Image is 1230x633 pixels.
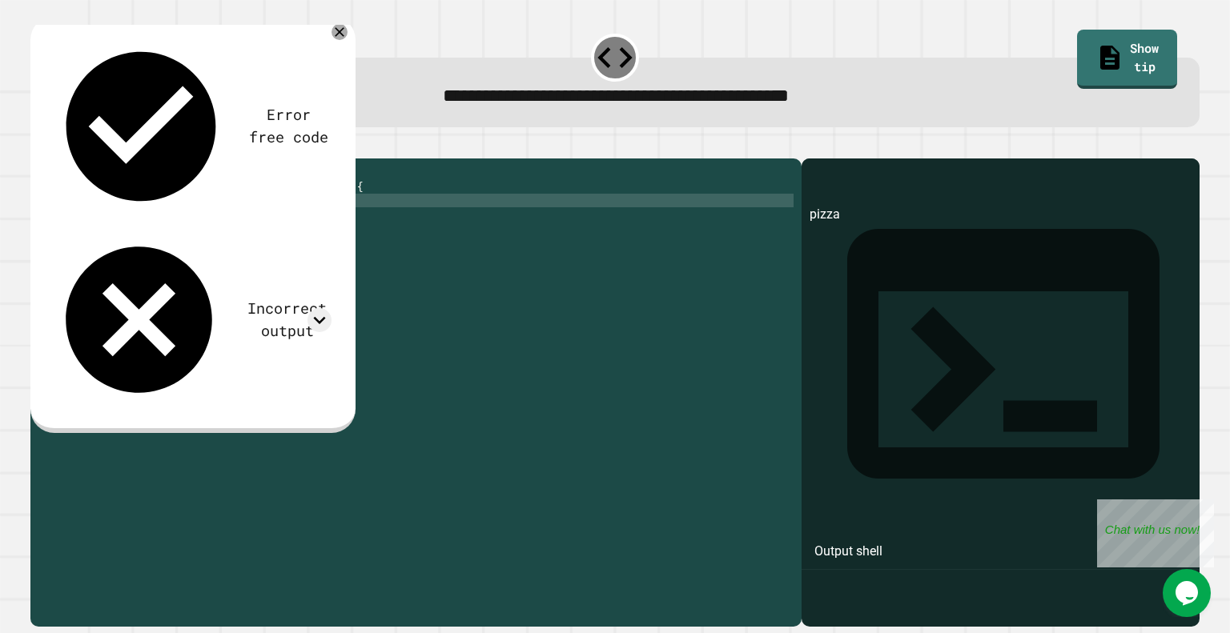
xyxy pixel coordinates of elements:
iframe: chat widget [1097,499,1214,567]
div: pizza [810,205,1191,627]
div: Incorrect output [243,298,331,342]
div: Error free code [247,104,332,148]
iframe: chat widget [1163,569,1214,617]
a: Show tip [1077,30,1178,90]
